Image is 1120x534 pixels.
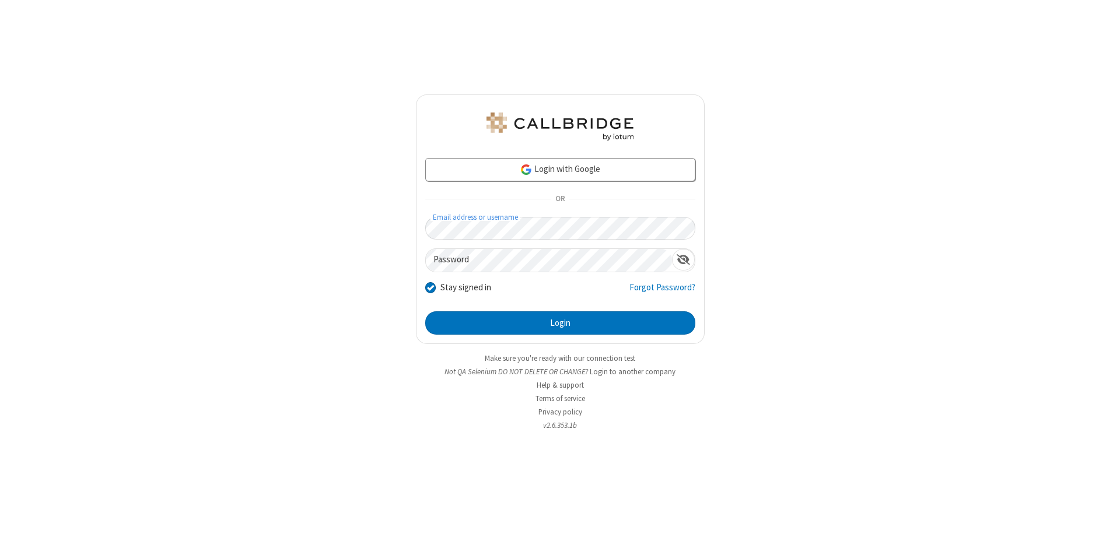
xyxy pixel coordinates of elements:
button: Login to another company [590,366,675,377]
div: Show password [672,249,695,270]
li: v2.6.353.1b [416,420,705,431]
a: Forgot Password? [629,281,695,303]
a: Privacy policy [538,407,582,417]
a: Login with Google [425,158,695,181]
button: Login [425,311,695,335]
span: OR [551,191,569,208]
input: Email address or username [425,217,695,240]
label: Stay signed in [440,281,491,294]
a: Help & support [537,380,584,390]
input: Password [426,249,672,272]
a: Make sure you're ready with our connection test [485,353,635,363]
img: google-icon.png [520,163,533,176]
a: Terms of service [535,394,585,403]
img: QA Selenium DO NOT DELETE OR CHANGE [484,113,636,140]
li: Not QA Selenium DO NOT DELETE OR CHANGE? [416,366,705,377]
